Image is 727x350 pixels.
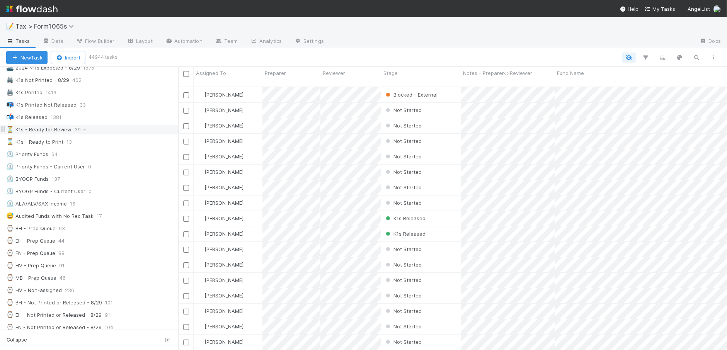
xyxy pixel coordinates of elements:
[197,184,203,190] img: avatar_d45d11ee-0024-4901-936f-9df0a9cc3b4e.png
[197,199,243,207] div: [PERSON_NAME]
[384,122,422,129] div: Not Started
[384,199,422,207] div: Not Started
[197,200,203,206] img: avatar_d45d11ee-0024-4901-936f-9df0a9cc3b4e.png
[46,88,64,97] span: 1413
[59,261,72,270] span: 91
[183,262,189,268] input: Toggle Row Selected
[60,273,73,283] span: 46
[6,298,102,308] div: BH - Not Printed or Released - 8/29
[6,101,14,108] span: 📭
[384,138,422,144] span: Not Started
[6,237,14,244] span: ⌚
[384,92,438,98] span: Blocked - External
[197,292,203,299] img: avatar_d45d11ee-0024-4901-936f-9df0a9cc3b4e.png
[183,340,189,345] input: Toggle Row Selected
[204,246,243,252] span: [PERSON_NAME]
[204,184,243,190] span: [PERSON_NAME]
[6,211,94,221] div: Audited Funds with No Rec Task
[51,51,85,64] button: Import
[197,338,243,346] div: [PERSON_NAME]
[6,324,14,330] span: ⌚
[197,231,203,237] img: avatar_d45d11ee-0024-4901-936f-9df0a9cc3b4e.png
[121,36,159,48] a: Layout
[6,261,56,270] div: HV - Prep Queue
[244,36,288,48] a: Analytics
[197,153,243,160] div: [PERSON_NAME]
[197,92,203,98] img: avatar_711f55b7-5a46-40da-996f-bc93b6b86381.png
[197,307,243,315] div: [PERSON_NAME]
[183,170,189,175] input: Toggle Row Selected
[557,69,584,77] span: Fund Name
[7,336,27,343] span: Collapse
[6,225,14,231] span: ⌚
[183,231,189,237] input: Toggle Row Selected
[6,174,49,184] div: BYOGP Funds
[6,112,48,122] div: K1s Released
[80,100,94,110] span: 33
[183,200,189,206] input: Toggle Row Selected
[197,91,243,99] div: [PERSON_NAME]
[384,184,422,190] span: Not Started
[6,2,58,15] img: logo-inverted-e16ddd16eac7371096b0.svg
[159,36,209,48] a: Automation
[6,187,85,196] div: BYOGP Funds - Current User
[6,162,85,172] div: Priority Funds - Current User
[197,292,243,299] div: [PERSON_NAME]
[6,51,48,64] button: NewTask
[89,54,117,61] small: 44944 tasks
[384,338,422,346] div: Not Started
[688,6,710,12] span: AngelList
[6,137,63,147] div: K1s - Ready to Print
[197,323,203,330] img: avatar_d45d11ee-0024-4901-936f-9df0a9cc3b4e.png
[265,69,286,77] span: Preparer
[76,37,114,45] span: Flow Builder
[6,89,14,95] span: 🖨️
[183,293,189,299] input: Toggle Row Selected
[204,231,243,237] span: [PERSON_NAME]
[384,261,422,268] div: Not Started
[197,183,243,191] div: [PERSON_NAME]
[6,150,48,159] div: Priority Funds
[65,285,82,295] span: 236
[204,215,243,221] span: [PERSON_NAME]
[197,153,203,160] img: avatar_d45d11ee-0024-4901-936f-9df0a9cc3b4e.png
[197,122,203,129] img: avatar_d45d11ee-0024-4901-936f-9df0a9cc3b4e.png
[6,63,80,73] div: 2024 K-1s Expected - 8/29
[6,126,14,133] span: ⏳
[204,339,243,345] span: [PERSON_NAME]
[51,112,69,122] span: 1381
[384,245,422,253] div: Not Started
[183,154,189,160] input: Toggle Row Selected
[384,91,438,99] div: Blocked - External
[6,262,14,268] span: ⌚
[384,339,422,345] span: Not Started
[6,75,69,85] div: K1s Not Printed - 8/29
[197,214,243,222] div: [PERSON_NAME]
[6,212,14,219] span: 😅
[183,139,189,144] input: Toggle Row Selected
[204,138,243,144] span: [PERSON_NAME]
[197,215,203,221] img: avatar_d45d11ee-0024-4901-936f-9df0a9cc3b4e.png
[183,324,189,330] input: Toggle Row Selected
[6,199,67,209] div: ALA/ALV/SAX Income
[197,137,243,145] div: [PERSON_NAME]
[6,248,55,258] div: FN - Prep Queue
[59,224,73,233] span: 93
[197,107,203,113] img: avatar_d45d11ee-0024-4901-936f-9df0a9cc3b4e.png
[384,323,422,330] span: Not Started
[58,248,72,258] span: 88
[204,277,243,283] span: [PERSON_NAME]
[6,151,14,157] span: ⏲️
[183,185,189,191] input: Toggle Row Selected
[197,168,243,176] div: [PERSON_NAME]
[6,224,56,233] div: BH - Prep Queue
[204,107,243,113] span: [PERSON_NAME]
[6,163,14,170] span: ⏲️
[384,153,422,160] span: Not Started
[713,5,721,13] img: avatar_45ea4894-10ca-450f-982d-dabe3bd75b0b.png
[204,200,243,206] span: [PERSON_NAME]
[6,188,14,194] span: ⏲️
[197,308,203,314] img: avatar_d45d11ee-0024-4901-936f-9df0a9cc3b4e.png
[384,308,422,314] span: Not Started
[183,71,189,77] input: Toggle All Rows Selected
